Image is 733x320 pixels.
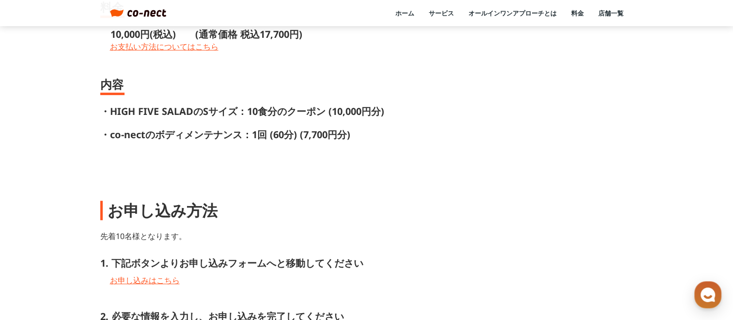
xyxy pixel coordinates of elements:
a: ホーム [395,9,414,17]
h2: お申し込み方法 [108,200,218,222]
a: ホーム [3,240,64,264]
p: ・HIGH FIVE SALADのSサイズ：10食分のクーポン (10,000円分) [100,105,633,118]
a: オールインワンアプローチとは [468,9,557,17]
a: サービス [429,9,454,17]
a: お支払い方法についてはこちら [110,41,633,52]
a: チャット [64,240,125,264]
span: 設定 [150,254,161,262]
a: 設定 [125,240,186,264]
p: 10,000円(税込) (通常価格 税込17,700円) [110,28,633,41]
span: チャット [83,255,106,262]
a: 料金 [571,9,584,17]
p: ・co-nectのボディメンテナンス：1回 (60分) (7,700円分) [100,128,633,142]
p: 先着10名様となります。 [100,231,633,241]
p: 1. 下記ボタンよりお申し込みフォームへと移動してください [100,256,633,270]
h3: 内容 [100,76,633,93]
a: 店舗一覧 [598,9,624,17]
a: お申し込みはこちら [110,275,633,286]
span: ホーム [25,254,42,262]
